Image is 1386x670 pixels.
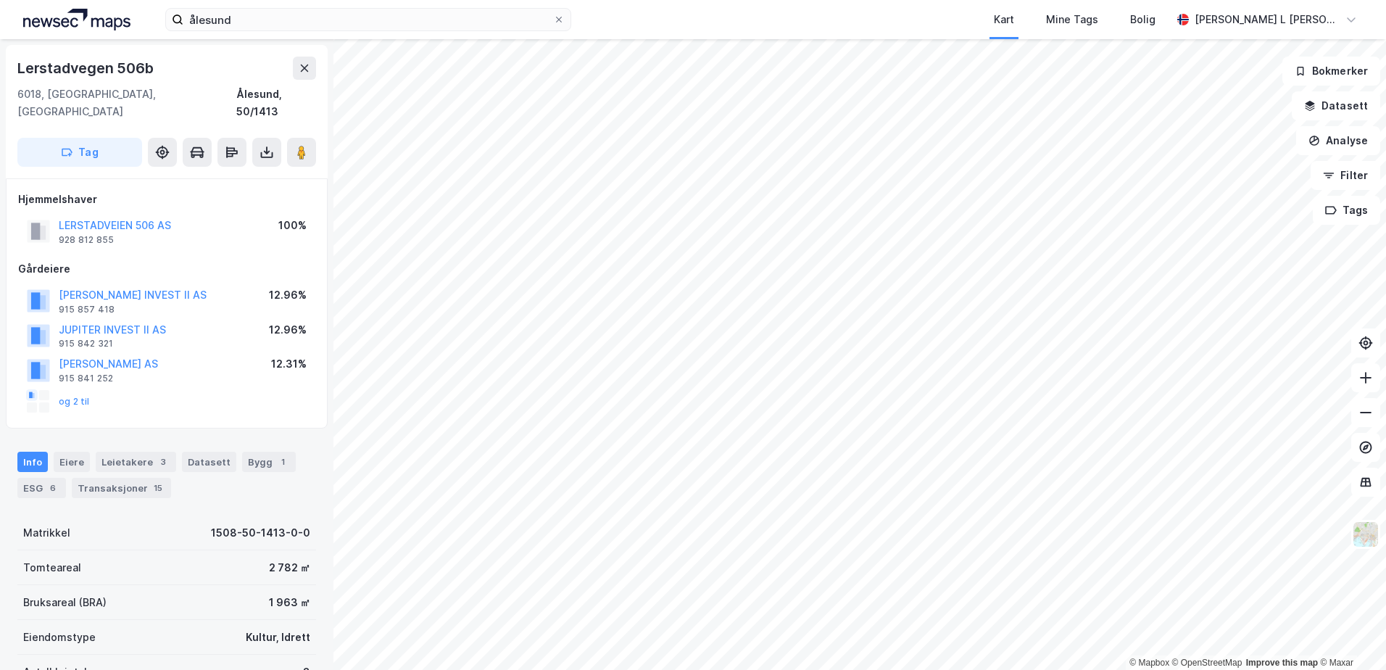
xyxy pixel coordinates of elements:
div: 2 782 ㎡ [269,559,310,576]
div: Ålesund, 50/1413 [236,86,316,120]
button: Tag [17,138,142,167]
iframe: Chat Widget [1314,600,1386,670]
div: Lerstadvegen 506b [17,57,157,80]
div: 1 [275,455,290,469]
a: Improve this map [1246,658,1318,668]
div: 928 812 855 [59,234,114,246]
div: Bygg [242,452,296,472]
div: 12.96% [269,286,307,304]
button: Datasett [1292,91,1380,120]
input: Søk på adresse, matrikkel, gårdeiere, leietakere eller personer [183,9,553,30]
div: Bruksareal (BRA) [23,594,107,611]
div: ESG [17,478,66,498]
div: Matrikkel [23,524,70,542]
img: Z [1352,521,1379,548]
div: Transaksjoner [72,478,171,498]
div: Mine Tags [1046,11,1098,28]
div: Kart [994,11,1014,28]
div: Kultur, Idrett [246,629,310,646]
div: 1508-50-1413-0-0 [211,524,310,542]
div: [PERSON_NAME] L [PERSON_NAME] [1195,11,1340,28]
button: Filter [1311,161,1380,190]
div: 915 857 418 [59,304,115,315]
div: Eiendomstype [23,629,96,646]
div: 6 [46,481,60,495]
div: Tomteareal [23,559,81,576]
div: Info [17,452,48,472]
button: Bokmerker [1282,57,1380,86]
button: Analyse [1296,126,1380,155]
div: Bolig [1130,11,1155,28]
div: Kontrollprogram for chat [1314,600,1386,670]
a: Mapbox [1129,658,1169,668]
div: 6018, [GEOGRAPHIC_DATA], [GEOGRAPHIC_DATA] [17,86,236,120]
div: 3 [156,455,170,469]
div: 915 842 321 [59,338,113,350]
img: logo.a4113a55bc3d86da70a041830d287a7e.svg [23,9,130,30]
button: Tags [1313,196,1380,225]
div: 1 963 ㎡ [269,594,310,611]
div: 100% [278,217,307,234]
div: 12.31% [271,355,307,373]
div: Datasett [182,452,236,472]
div: Gårdeiere [18,260,315,278]
div: Leietakere [96,452,176,472]
div: Hjemmelshaver [18,191,315,208]
a: OpenStreetMap [1172,658,1242,668]
div: Eiere [54,452,90,472]
div: 15 [151,481,165,495]
div: 12.96% [269,321,307,339]
div: 915 841 252 [59,373,113,384]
